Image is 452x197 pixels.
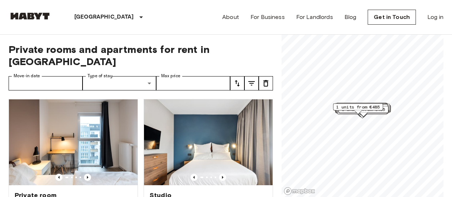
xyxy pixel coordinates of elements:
[342,106,385,113] span: 1 units from €495
[284,187,315,195] a: Mapbox logo
[368,10,416,25] a: Get in Touch
[88,73,113,79] label: Type of stay
[9,76,83,90] input: Choose date
[336,104,388,115] div: Map marker
[190,174,198,181] button: Previous image
[74,13,134,21] p: [GEOGRAPHIC_DATA]
[337,103,387,114] div: Map marker
[222,13,239,21] a: About
[9,43,273,68] span: Private rooms and apartments for rent in [GEOGRAPHIC_DATA]
[427,13,443,21] a: Log in
[219,174,226,181] button: Previous image
[259,76,273,90] button: tune
[230,76,244,90] button: tune
[338,105,391,116] div: Map marker
[55,174,63,181] button: Previous image
[144,99,273,185] img: Marketing picture of unit DE-01-481-006-01
[9,13,51,20] img: Habyt
[84,174,91,181] button: Previous image
[333,103,383,114] div: Map marker
[338,105,391,116] div: Map marker
[296,13,333,21] a: For Landlords
[9,99,138,185] img: Marketing picture of unit DE-01-12-003-01Q
[339,104,385,111] span: 1 units from €1025
[336,104,380,110] span: 1 units from €485
[250,13,285,21] a: For Business
[336,103,386,114] div: Map marker
[335,103,388,114] div: Map marker
[344,13,357,21] a: Blog
[161,73,180,79] label: Max price
[14,73,40,79] label: Move-in date
[244,76,259,90] button: tune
